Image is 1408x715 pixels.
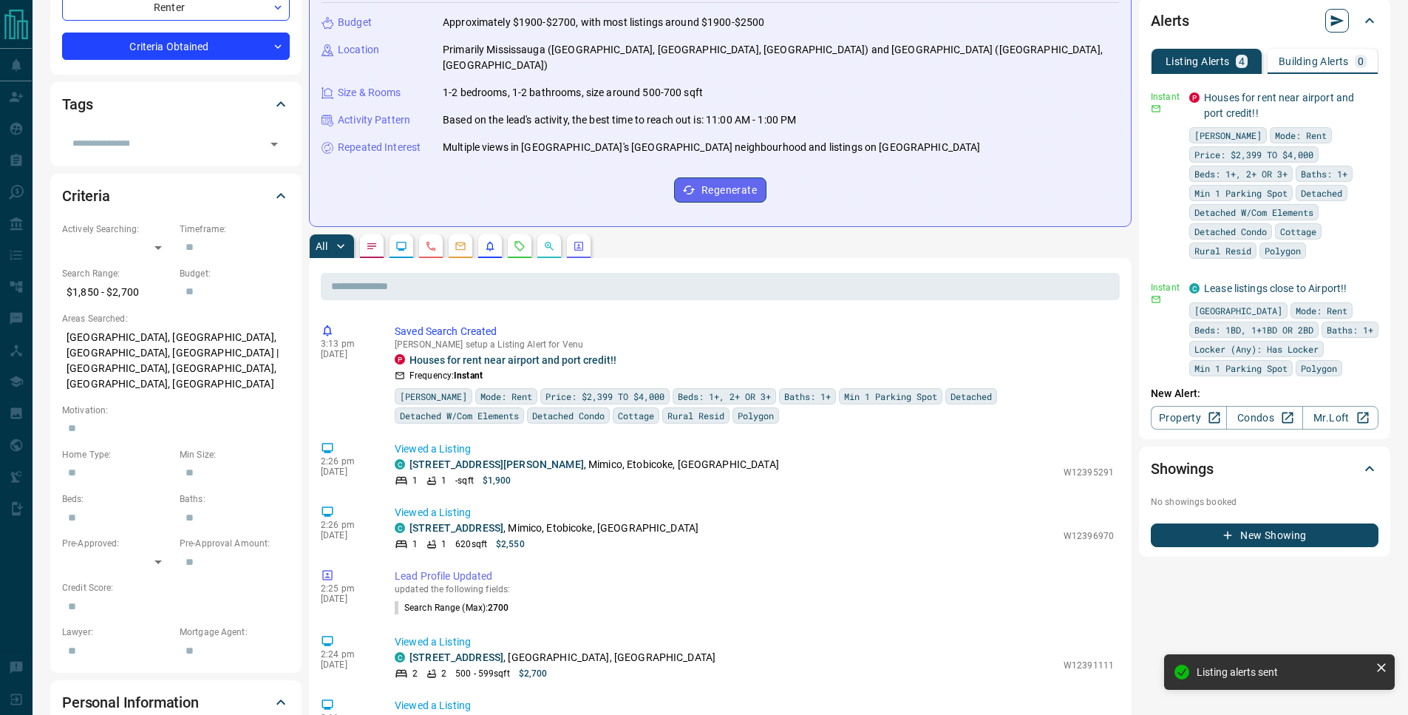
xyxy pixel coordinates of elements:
p: Viewed a Listing [395,634,1114,650]
span: Mode: Rent [480,389,532,404]
span: Detached [950,389,992,404]
a: Houses for rent near airport and port credit!! [1204,92,1354,119]
p: 2:26 pm [321,520,373,530]
p: No showings booked [1151,495,1378,509]
p: New Alert: [1151,386,1378,401]
div: Showings [1151,451,1378,487]
p: 620 sqft [455,538,487,551]
p: Building Alerts [1279,56,1349,67]
h2: Criteria [62,184,110,208]
p: W12395291 [1064,466,1114,479]
a: Mr.Loft [1302,406,1378,430]
p: [DATE] [321,467,373,477]
span: Detached Condo [1194,224,1267,239]
p: Instant [1151,90,1180,104]
p: Repeated Interest [338,140,421,155]
p: Mortgage Agent: [180,626,290,639]
p: Search Range: [62,267,172,280]
span: Mode: Rent [1275,128,1327,143]
p: Baths: [180,492,290,506]
h2: Tags [62,92,92,116]
span: Baths: 1+ [1301,166,1347,181]
svg: Emails [455,240,466,252]
span: Cottage [618,408,654,423]
strong: Instant [454,370,483,381]
p: Lead Profile Updated [395,569,1114,584]
p: Multiple views in [GEOGRAPHIC_DATA]'s [GEOGRAPHIC_DATA] neighbourhood and listings on [GEOGRAPHIC... [443,140,981,155]
p: [GEOGRAPHIC_DATA], [GEOGRAPHIC_DATA], [GEOGRAPHIC_DATA], [GEOGRAPHIC_DATA] | [GEOGRAPHIC_DATA], [... [62,325,290,396]
p: Lawyer: [62,626,172,639]
svg: Agent Actions [573,240,585,252]
span: [GEOGRAPHIC_DATA] [1194,303,1282,318]
svg: Notes [366,240,378,252]
div: Criteria [62,178,290,214]
p: 1 [441,474,446,487]
p: 2:25 pm [321,583,373,594]
p: 2:24 pm [321,649,373,660]
span: Min 1 Parking Spot [844,389,937,404]
p: Based on the lead's activity, the best time to reach out is: 11:00 AM - 1:00 PM [443,112,796,128]
p: [DATE] [321,349,373,359]
p: [PERSON_NAME] setup a Listing Alert for Venu [395,339,1114,350]
a: Property [1151,406,1227,430]
div: Criteria Obtained [62,33,290,60]
span: Baths: 1+ [784,389,831,404]
p: - sqft [455,474,474,487]
p: Budget [338,15,372,30]
p: Viewed a Listing [395,441,1114,457]
p: updated the following fields: [395,584,1114,594]
button: Open [264,134,285,155]
p: 0 [1358,56,1364,67]
span: Rural Resid [1194,243,1251,258]
p: $2,700 [519,667,548,680]
span: [PERSON_NAME] [400,389,467,404]
span: Cottage [1280,224,1316,239]
div: property.ca [395,354,405,365]
svg: Listing Alerts [484,240,496,252]
p: Home Type: [62,448,172,461]
span: Beds: 1+, 2+ OR 3+ [678,389,771,404]
p: $1,900 [483,474,511,487]
p: , Mimico, Etobicoke, [GEOGRAPHIC_DATA] [409,457,779,472]
p: [DATE] [321,530,373,541]
p: Beds: [62,492,172,506]
p: 1 [412,538,418,551]
a: [STREET_ADDRESS] [409,522,503,534]
p: 1 [412,474,418,487]
p: Instant [1151,281,1180,294]
svg: Calls [425,240,437,252]
span: Min 1 Parking Spot [1194,361,1288,376]
div: Listing alerts sent [1197,666,1370,678]
p: 4 [1239,56,1245,67]
p: Min Size: [180,448,290,461]
p: Primarily Mississauga ([GEOGRAPHIC_DATA], [GEOGRAPHIC_DATA], [GEOGRAPHIC_DATA]) and [GEOGRAPHIC_D... [443,42,1119,73]
span: Price: $2,399 TO $4,000 [545,389,664,404]
p: Saved Search Created [395,324,1114,339]
a: [STREET_ADDRESS] [409,651,503,663]
p: Approximately $1900-$2700, with most listings around $1900-$2500 [443,15,764,30]
svg: Email [1151,104,1161,114]
span: [PERSON_NAME] [1194,128,1262,143]
div: condos.ca [395,459,405,470]
p: Location [338,42,379,58]
div: condos.ca [1189,283,1200,294]
p: 1-2 bedrooms, 1-2 bathrooms, size around 500-700 sqft [443,85,703,101]
span: Rural Resid [667,408,724,423]
h2: Personal Information [62,691,199,714]
p: [DATE] [321,660,373,670]
span: Detached W/Com Elements [400,408,519,423]
p: Actively Searching: [62,223,172,236]
p: Frequency: [409,369,483,382]
p: 3:13 pm [321,339,373,349]
span: Polygon [1265,243,1301,258]
span: Polygon [1301,361,1337,376]
svg: Lead Browsing Activity [395,240,407,252]
span: Polygon [738,408,774,423]
p: 1 [441,538,446,551]
p: 500 - 599 sqft [455,667,509,680]
a: Lease listings close to Airport!! [1204,282,1347,294]
p: Credit Score: [62,581,290,594]
p: $2,550 [496,538,525,551]
p: , Mimico, Etobicoke, [GEOGRAPHIC_DATA] [409,521,698,536]
p: 2:26 pm [321,456,373,467]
